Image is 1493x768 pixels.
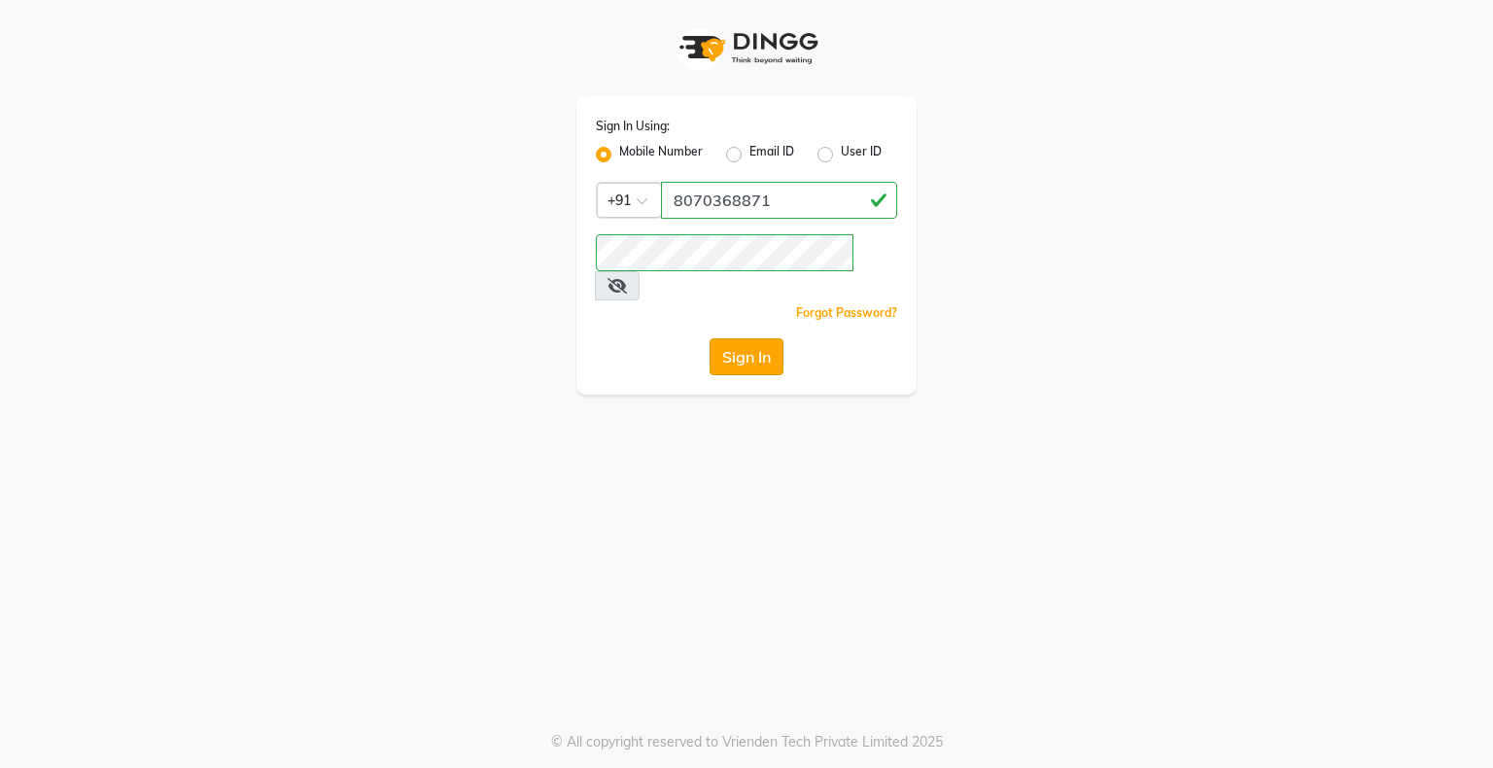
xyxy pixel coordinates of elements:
[619,143,703,166] label: Mobile Number
[749,143,794,166] label: Email ID
[661,182,897,219] input: Username
[796,305,897,320] a: Forgot Password?
[841,143,882,166] label: User ID
[710,338,783,375] button: Sign In
[596,118,670,135] label: Sign In Using:
[669,19,824,77] img: logo1.svg
[596,234,853,271] input: Username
